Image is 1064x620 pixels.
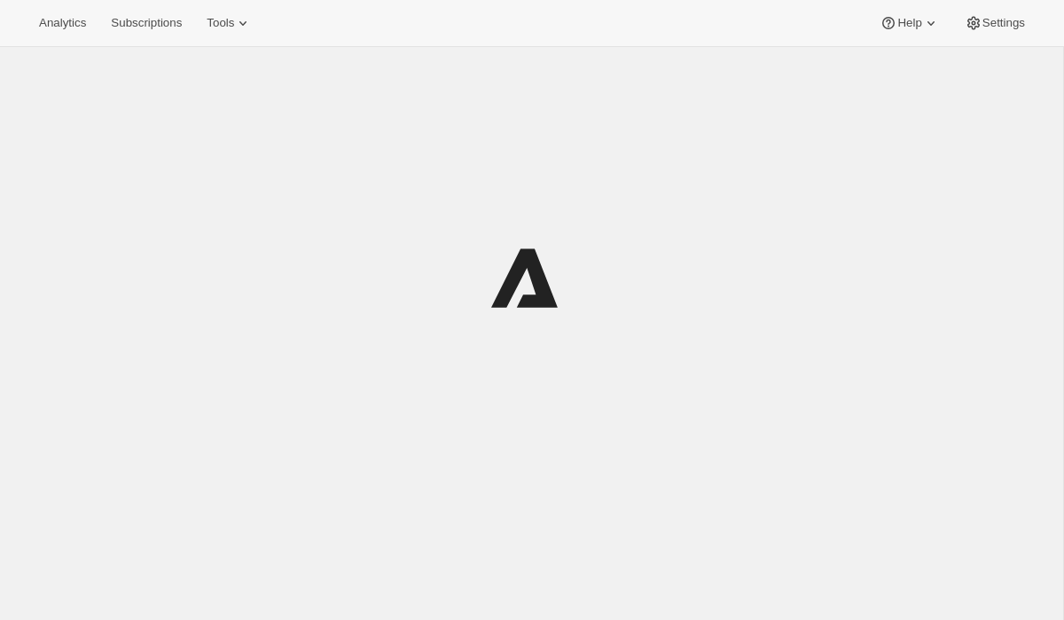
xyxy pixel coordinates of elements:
button: Subscriptions [100,11,192,35]
button: Tools [196,11,262,35]
span: Tools [207,16,234,30]
button: Analytics [28,11,97,35]
button: Settings [954,11,1036,35]
span: Settings [982,16,1025,30]
span: Subscriptions [111,16,182,30]
span: Help [897,16,921,30]
button: Help [869,11,950,35]
span: Analytics [39,16,86,30]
